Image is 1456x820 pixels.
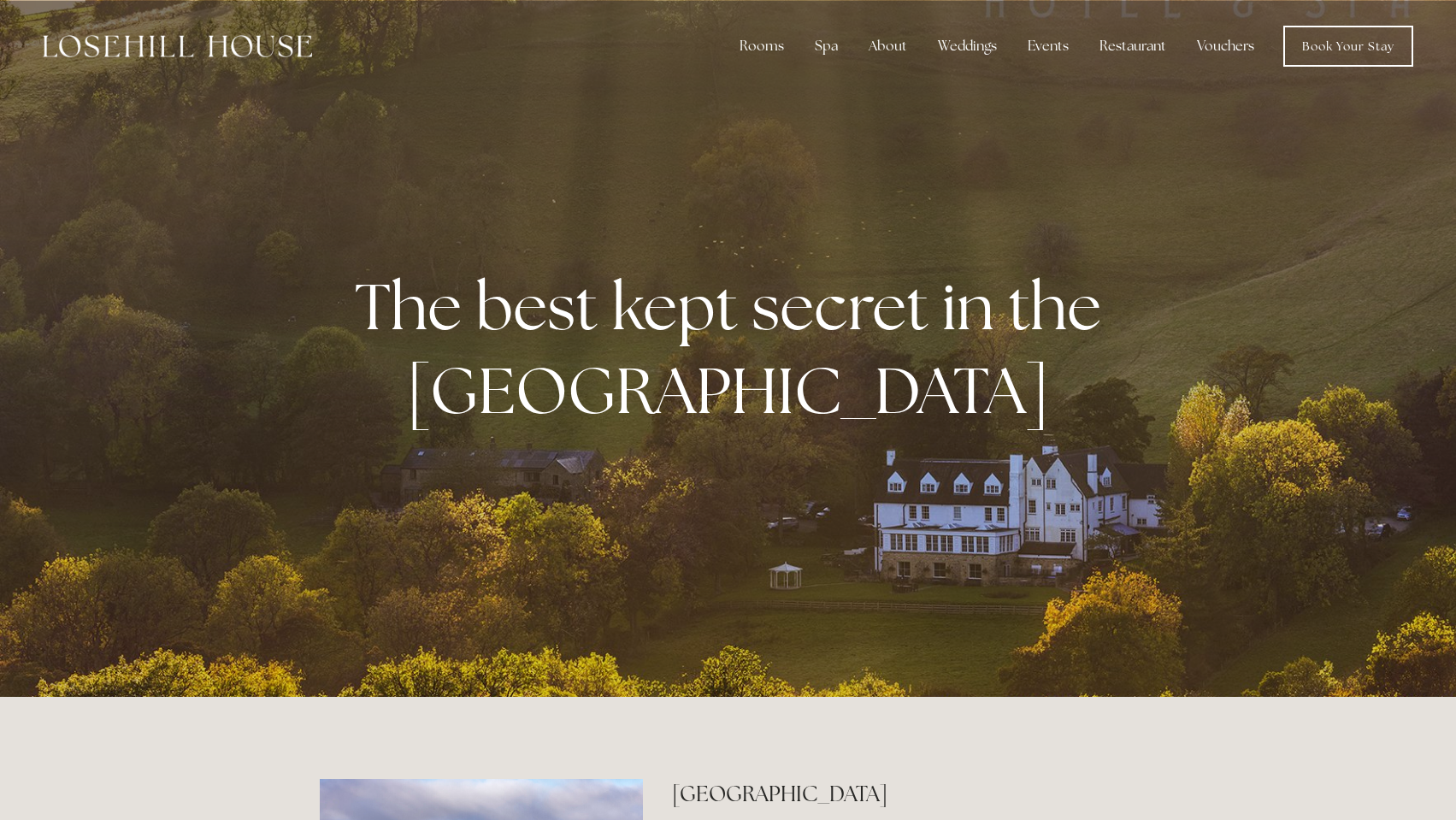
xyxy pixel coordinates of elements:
a: Vouchers [1183,29,1268,63]
div: About [855,29,921,63]
a: Book Your Stay [1283,26,1413,67]
div: Weddings [924,29,1011,63]
div: Spa [801,29,852,63]
h2: [GEOGRAPHIC_DATA] [672,779,1136,809]
div: Events [1014,29,1082,63]
strong: The best kept secret in the [GEOGRAPHIC_DATA] [355,264,1115,432]
div: Rooms [726,29,798,63]
img: Losehill House [43,35,312,57]
div: Restaurant [1086,29,1180,63]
